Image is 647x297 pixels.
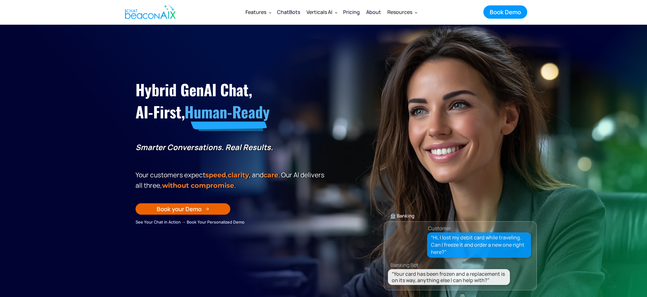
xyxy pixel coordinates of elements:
[384,4,420,20] div: Resources
[363,4,384,20] a: About
[384,211,536,220] div: 🏦 Banking
[428,224,451,232] div: Customer
[483,5,527,19] a: Book Demo
[335,11,337,14] img: Dropdown
[136,170,327,191] p: Your customers expect , , and . Our Al delivers all three, .
[431,234,528,256] div: “Hi, I lost my debit card while traveling. Can I freeze it and order a new one right here?”
[136,79,327,123] h1: Hybrid GenAI Chat, AI-First,
[415,11,417,14] img: Dropdown
[136,142,273,152] strong: Smarter Conversations. Real Results.
[303,4,340,20] div: Verticals AI
[387,8,412,16] div: Resources
[263,171,278,179] span: care
[205,171,226,179] strong: speed
[157,205,202,213] div: Book your Demo
[343,8,360,16] div: Pricing
[184,100,269,123] span: Human-Ready
[245,8,266,16] div: Features
[205,207,209,211] img: Arrow
[242,4,274,20] div: Features
[366,8,381,16] div: About
[162,181,234,189] span: without compromise
[274,4,303,20] a: ChatBots
[340,4,363,20] a: Pricing
[120,1,179,23] a: home
[136,203,230,215] a: Book your Demo
[277,8,300,16] div: ChatBots
[228,171,249,179] span: clarity
[136,218,327,225] div: See Your Chat in Action → Book Your Personalized Demo
[306,8,332,16] div: Verticals AI
[269,11,271,14] img: Dropdown
[490,8,521,16] div: Book Demo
